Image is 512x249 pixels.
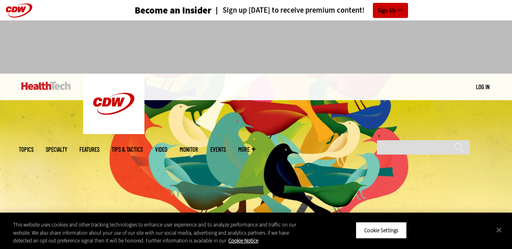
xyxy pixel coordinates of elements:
button: Cookie Settings [356,222,407,239]
a: Tips & Tactics [112,146,143,153]
span: Specialty [46,146,67,153]
iframe: advertisement [107,29,405,65]
div: User menu [476,83,489,91]
a: Sign Up [373,3,408,18]
span: Topics [19,146,34,153]
h3: Become an Insider [135,6,212,15]
a: CDW [83,128,144,136]
img: Home [83,74,144,134]
a: Events [210,146,226,153]
a: Become an Insider [104,6,212,15]
span: More [238,146,255,153]
a: Sign up [DATE] to receive premium content! [212,7,365,14]
button: Close [490,221,508,239]
a: Features [79,146,99,153]
img: Home [21,82,71,90]
div: This website uses cookies and other tracking technologies to enhance user experience and to analy... [13,221,307,245]
a: More information about your privacy [228,237,258,244]
a: Log in [476,83,489,90]
a: Video [155,146,167,153]
a: MonITor [180,146,198,153]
